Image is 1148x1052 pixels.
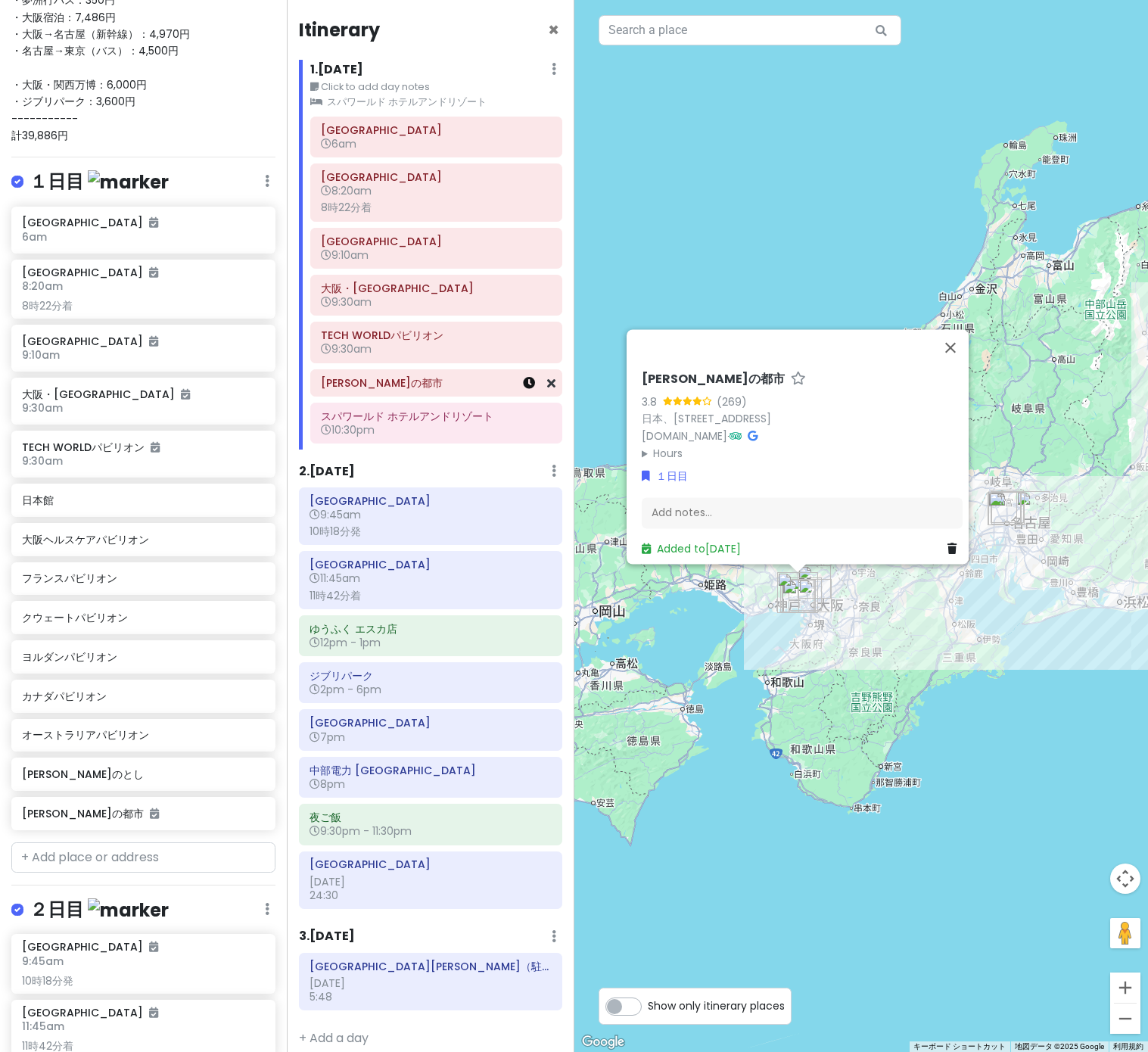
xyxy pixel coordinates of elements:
[988,492,1021,525] div: ゆうふく エスカ店
[299,1029,369,1047] a: + Add a day
[1016,491,1050,524] div: ジブリパーク
[30,898,169,923] h4: ２日目
[310,682,381,697] span: 2pm - 6pm
[578,1032,628,1052] a: Google マップでこの地域を開きます（新しいウィンドウが開きます）
[310,960,552,973] h6: 丸の内鍛冶橋バスセンター（駐車場）
[88,898,169,922] img: marker
[310,62,363,78] h6: 1 . [DATE]
[321,183,372,198] span: 8:20am
[578,1032,628,1052] img: Google
[22,266,158,279] h6: [GEOGRAPHIC_DATA]
[321,170,552,184] h6: 新大阪駅
[321,409,552,423] h6: スパワールド ホテルアンドリゾート
[789,577,822,611] div: 桜島駅
[22,571,264,585] h6: フランスパビリオン
[947,541,963,558] a: Delete place
[150,808,159,819] i: Added to itinerary
[22,440,264,454] h6: TECH WORLDパビリオン
[310,730,345,745] span: 7pm
[88,170,169,194] img: marker
[548,17,559,42] span: Close itinerary
[321,376,552,390] h6: 未来の都市
[1110,973,1140,1003] button: ズームイン
[149,217,158,228] i: Added to itinerary
[22,807,264,820] h6: [PERSON_NAME]の都市
[149,1007,158,1018] i: Added to itinerary
[299,464,355,480] h6: 2 . [DATE]
[798,579,832,612] div: スパワールド ホテルアンドリゾート
[11,842,275,873] input: + Add place or address
[642,497,963,529] div: Add notes...
[1110,1004,1140,1034] button: ズームアウト
[991,490,1024,523] div: 名古屋城
[22,335,264,348] h6: [GEOGRAPHIC_DATA]
[777,572,818,613] div: 未来の都市
[642,468,688,485] a: １日目
[299,929,355,945] h6: 3 . [DATE]
[932,329,969,366] button: 閉じる
[642,445,963,462] summary: Hours
[321,282,552,295] h6: 大阪・関西万博 西ゲート広場
[991,492,1025,525] div: 栄駅
[648,998,785,1014] span: Show only itinerary places
[310,857,552,871] h6: 名古屋駅太閤通口 駅前広場
[22,767,264,781] h6: [PERSON_NAME]のとし
[321,294,372,310] span: 9:30am
[310,95,562,110] small: スパワールド ホテルアンドリゾート
[22,216,264,229] h6: [GEOGRAPHIC_DATA]
[310,524,552,538] div: 10時18分発
[321,136,356,151] span: 6am
[22,954,64,969] span: 9:45am
[22,279,63,294] span: 8:20am
[321,235,552,248] h6: 桜島駅
[30,170,169,195] h4: １日目
[642,542,741,557] a: Added to[DATE]
[548,21,559,39] button: Close
[310,976,552,1004] div: [DATE] 5:48
[310,589,552,602] div: 11時42分着
[310,777,345,792] span: 8pm
[310,558,552,571] h6: 名古屋駅
[181,389,190,400] i: Added to itinerary
[22,453,63,468] span: 9:30am
[22,728,264,742] h6: オーストラリアパビリオン
[642,372,785,387] h6: [PERSON_NAME]の都市
[321,341,372,356] span: 9:30am
[299,18,380,42] h4: Itinerary
[151,442,160,453] i: Added to itinerary
[730,431,742,441] i: Tripadvisor
[22,611,264,624] h6: クウェートパビリオン
[642,412,771,427] a: 日本、[STREET_ADDRESS]
[310,875,552,902] div: [DATE] 24:30
[321,328,552,342] h6: TECH WORLDパビリオン
[22,533,264,546] h6: 大阪ヘルスケアパビリオン
[22,229,47,244] span: 6am
[310,669,552,683] h6: ジブリパーク
[1110,918,1140,948] button: 地図上にペグマンをドロップして、ストリートビューを開きます
[149,336,158,347] i: Added to itinerary
[1015,1042,1104,1050] span: 地図データ ©2025 Google
[798,565,831,599] div: 新大阪駅
[642,372,963,462] div: ·
[310,811,552,824] h6: 夜ご飯
[321,422,375,437] span: 10:30pm
[310,764,552,777] h6: 中部電力 MIRAI TOWER
[1110,864,1140,894] button: 地図のカメラ コントロール
[310,571,360,586] span: 11:45am
[310,79,562,95] small: Click to add day notes
[321,201,552,214] div: 8時22分着
[149,267,158,278] i: Added to itinerary
[310,622,552,636] h6: ゆうふく エスカ店
[310,823,412,839] span: 9:30pm - 11:30pm
[913,1041,1006,1052] button: キーボード ショートカット
[22,974,264,988] div: 10時18分発
[22,1019,64,1034] span: 11:45am
[310,716,552,730] h6: 栄駅
[642,394,663,410] div: 3.8
[523,375,535,392] a: Set a time
[988,492,1022,525] div: 名古屋駅
[310,635,381,650] span: 12pm - 1pm
[22,387,264,401] h6: 大阪・[GEOGRAPHIC_DATA]
[717,394,747,410] div: (269)
[22,689,264,703] h6: カナダパビリオン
